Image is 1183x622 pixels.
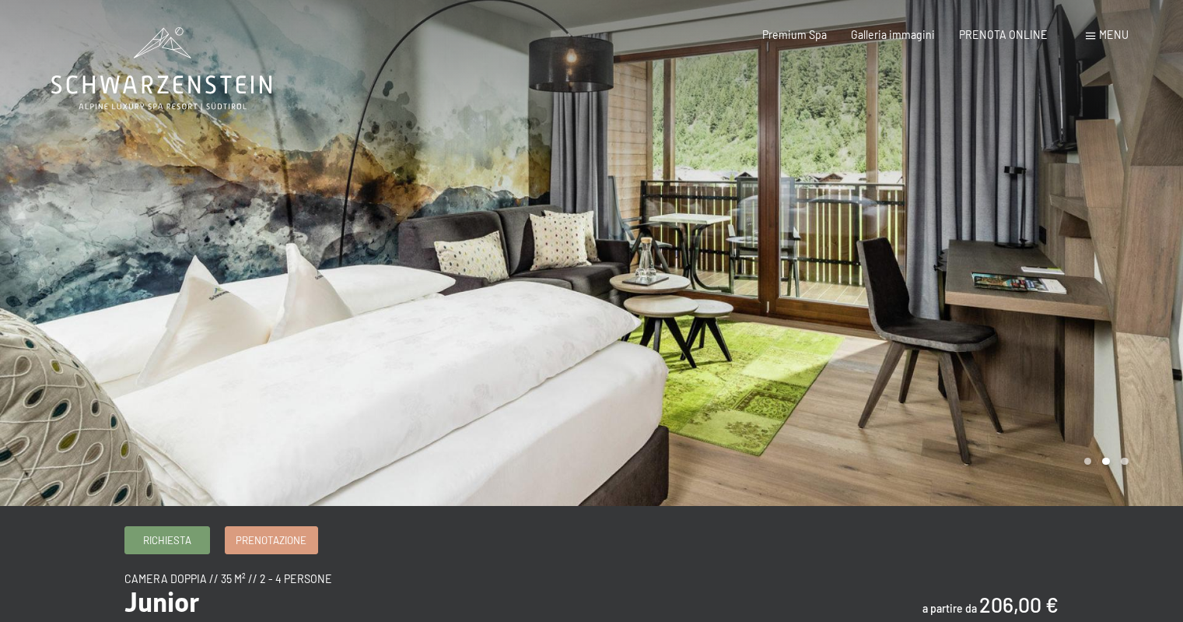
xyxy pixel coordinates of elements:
a: Galleria immagini [851,28,935,41]
a: Richiesta [125,527,209,553]
b: 206,00 € [979,592,1059,617]
a: Prenotazione [226,527,317,553]
span: Menu [1099,28,1129,41]
span: Richiesta [143,533,191,547]
span: Junior [124,586,199,618]
span: a partire da [922,602,977,615]
a: Premium Spa [762,28,827,41]
span: camera doppia // 35 m² // 2 - 4 persone [124,572,332,585]
span: Prenotazione [236,533,306,547]
a: PRENOTA ONLINE [959,28,1048,41]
